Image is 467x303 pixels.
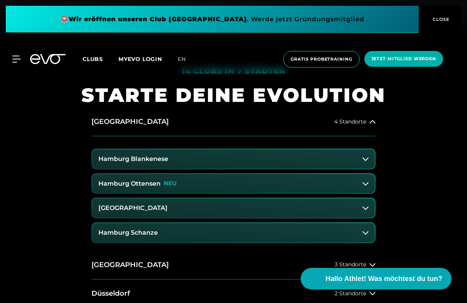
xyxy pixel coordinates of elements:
a: Gratis Probetraining [281,51,362,68]
span: Clubs [83,56,103,63]
button: [GEOGRAPHIC_DATA] [92,198,375,218]
h2: Düsseldorf [91,289,130,298]
a: en [178,55,195,64]
button: Hamburg Blankenese [92,149,375,169]
a: MYEVO LOGIN [118,56,162,63]
h2: [GEOGRAPHIC_DATA] [91,260,169,270]
button: Hallo Athlet! Was möchtest du tun? [301,268,452,289]
a: Clubs [83,55,118,63]
span: 4 Standorte [334,119,366,125]
span: CLOSE [431,16,450,23]
button: Hamburg OttensenNEU [92,174,375,193]
h3: Hamburg Ottensen [98,180,161,187]
h2: [GEOGRAPHIC_DATA] [91,117,169,127]
span: Jetzt Mitglied werden [371,56,436,62]
span: 2 Standorte [335,291,366,296]
span: Gratis Probetraining [291,56,352,63]
button: CLOSE [419,6,461,33]
h3: [GEOGRAPHIC_DATA] [98,205,168,212]
p: NEU [164,180,177,187]
a: Jetzt Mitglied werden [362,51,445,68]
span: 3 Standorte [335,262,366,267]
button: [GEOGRAPHIC_DATA]3 Standorte [91,251,376,279]
h3: Hamburg Blankenese [98,156,168,163]
h3: Hamburg Schanze [98,229,158,236]
span: en [178,56,186,63]
button: Hamburg Schanze [92,223,375,242]
span: Hallo Athlet! Was möchtest du tun? [325,274,442,284]
h1: STARTE DEINE EVOLUTION [81,83,386,108]
button: [GEOGRAPHIC_DATA]4 Standorte [91,108,376,136]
